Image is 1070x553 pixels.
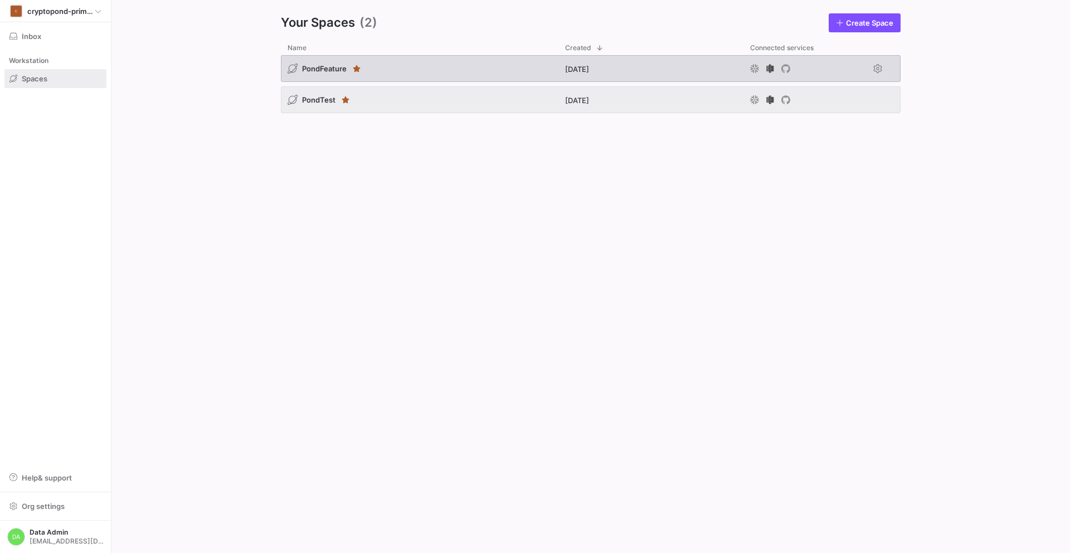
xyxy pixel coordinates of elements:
[4,468,106,487] button: Help& support
[22,32,41,41] span: Inbox
[4,52,106,69] div: Workstation
[565,44,591,52] span: Created
[30,537,104,545] span: [EMAIL_ADDRESS][DOMAIN_NAME]
[359,13,377,32] span: (2)
[302,64,347,73] span: PondFeature
[565,65,589,74] span: [DATE]
[4,69,106,88] a: Spaces
[302,95,335,104] span: PondTest
[281,86,901,118] div: Press SPACE to select this row.
[4,27,106,46] button: Inbox
[281,55,901,86] div: Press SPACE to select this row.
[22,473,72,482] span: Help & support
[30,528,104,536] span: Data Admin
[281,13,355,32] span: Your Spaces
[4,525,106,549] button: DAData Admin[EMAIL_ADDRESS][DOMAIN_NAME]
[288,44,307,52] span: Name
[846,18,893,27] span: Create Space
[565,96,589,105] span: [DATE]
[22,502,65,511] span: Org settings
[22,74,47,83] span: Spaces
[750,44,814,52] span: Connected services
[4,497,106,516] button: Org settings
[4,503,106,512] a: Org settings
[11,6,22,17] div: C
[7,528,25,546] div: DA
[27,7,95,16] span: cryptopond-primary
[829,13,901,32] a: Create Space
